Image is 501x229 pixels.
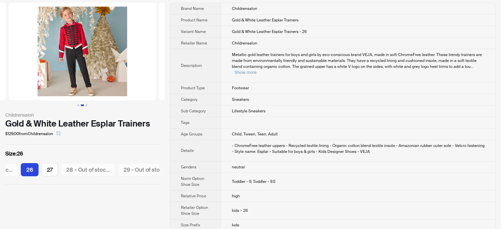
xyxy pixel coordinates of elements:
label: 26 [5,150,159,158]
button: Expand [234,70,256,75]
label: unavailable [61,163,115,176]
span: kids > 26 [232,208,247,213]
span: Sneakers [232,97,249,102]
span: ... [470,64,473,69]
div: Metallic gold leather trainers for boys and girls by eco-conscious brand VEJA, made in soft Chrom... [232,52,485,75]
div: - ChromeFree leather uppers - Recycled textile lining - Organic cotton blend textile insole - Ama... [232,143,485,155]
span: Description [181,63,202,68]
div: $129.00 from Childrensalon [5,129,159,139]
span: Retailer Name [181,41,207,46]
span: select [56,131,60,135]
span: Details [181,148,194,153]
span: Relative Price [181,193,206,199]
span: Product Name [181,17,208,23]
span: Child, Tween, Teen, Adult [232,131,277,137]
span: Norm Option Shoe Size [181,176,204,187]
span: Childrensalon [232,6,257,11]
span: neutral [232,164,244,170]
span: Product Type [181,85,205,91]
img: Gold & White Leather Esplar Trainers Gold & White Leather Esplar Trainers - 26 image 2 [9,3,156,100]
img: Gold & White Leather Esplar Trainers Gold & White Leather Esplar Trainers - 26 image 3 [159,3,306,100]
span: Genders [181,164,196,170]
span: Metallic gold leather trainers for boys and girls by eco-conscious brand VEJA, made in soft Chrom... [232,52,482,69]
span: Variant Name [181,29,206,34]
span: Size : [5,150,17,157]
span: Toddler - 9, Toddler - 9.5 [232,179,275,184]
button: Go to slide 1 [77,104,79,106]
label: unavailable [118,163,172,176]
span: Gold & White Leather Esplar Trainers [232,17,298,23]
span: Category [181,97,198,102]
label: available [21,163,39,176]
button: Go to slide 3 [86,104,87,106]
span: Brand Name [181,6,204,11]
div: Childrensalon [5,111,159,119]
span: Retailer Option Shoe Size [181,205,208,216]
span: Childrensalon [232,41,257,46]
span: Size Prefix [181,222,200,228]
span: Footwear [232,85,249,91]
span: 27 [47,166,53,173]
span: Age Groups [181,131,202,137]
span: high [232,193,239,199]
div: Gold & White Leather Esplar Trainers [5,119,159,129]
span: Sub Category [181,108,206,114]
button: Go to slide 2 [81,104,84,106]
span: 26 [26,166,33,173]
span: 29 - Out of stoc... [124,166,167,173]
span: kids [232,222,239,228]
span: Tags [181,120,189,125]
span: 28 - Out of stoc... [66,166,110,173]
span: Lifestyle Sneakers [232,108,265,114]
label: available [41,163,58,176]
span: Gold & White Leather Esplar Trainers - 26 [232,29,306,34]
